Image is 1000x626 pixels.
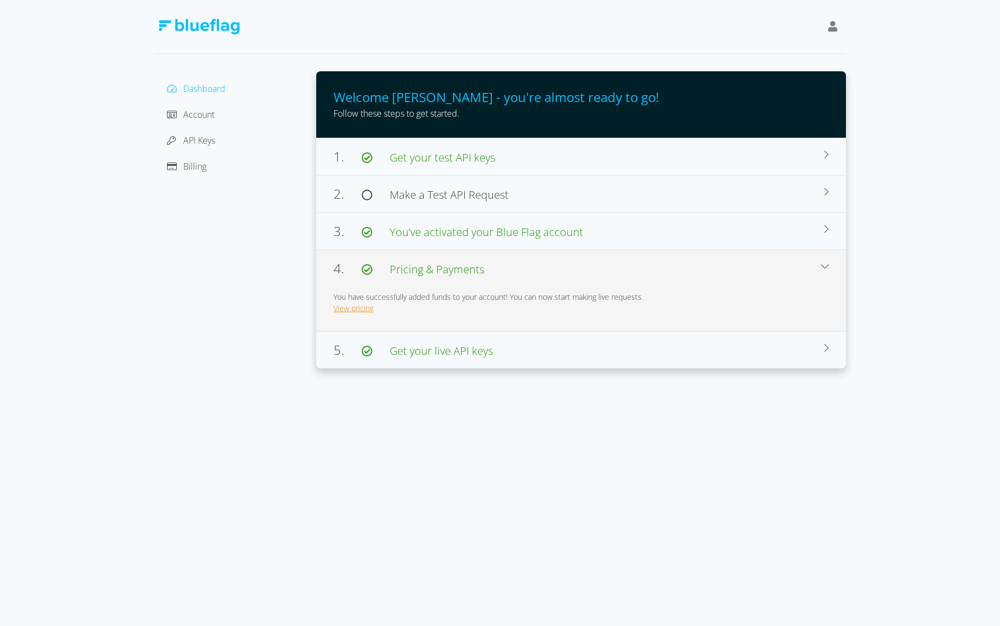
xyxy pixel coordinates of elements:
span: Account [183,109,215,120]
a: View pricing [334,303,374,313]
a: API Keys [167,134,215,146]
span: API Keys [183,134,215,146]
span: Pricing & Payments [390,262,484,277]
span: Welcome [PERSON_NAME] - you're almost ready to go! [334,88,659,106]
span: 4. [334,259,362,277]
span: 2. [334,185,362,203]
span: 3. [334,222,362,240]
img: Blue Flag Logo [158,19,239,35]
span: 5. [334,341,362,359]
span: 1. [334,147,362,165]
span: Billing [183,160,206,172]
span: Make a Test API Request [390,187,509,202]
span: Dashboard [183,83,225,95]
span: Follow these steps to get started. [334,107,459,119]
div: You have successfully added funds to your account! You can now start making live requests. [334,291,829,302]
span: You’ve activated your Blue Flag account [390,225,583,239]
a: Account [167,109,215,120]
a: Billing [167,160,206,172]
a: Dashboard [167,83,225,95]
span: Get your live API keys [390,344,493,358]
span: Get your test API keys [390,150,495,165]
